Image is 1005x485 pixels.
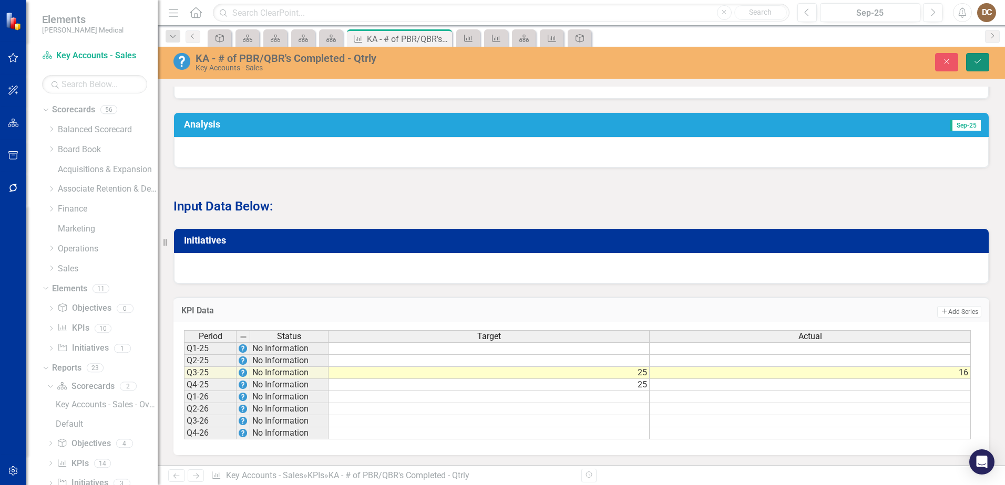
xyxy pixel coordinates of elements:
div: Sep-25 [824,7,917,19]
span: Elements [42,13,124,26]
td: Q1-26 [184,391,237,403]
td: No Information [250,403,329,415]
a: Associate Retention & Development [58,183,158,195]
div: 14 [94,459,111,468]
a: KPIs [307,470,324,480]
img: EPrye+mTK9pvt+TU27aWpTKctATH3YPfOpp6JwpcOnVRu8ICjoSzQQ4ga9ifFOM3l6IArfXMrAt88bUovrqVHL8P7rjhUPFG0... [239,429,247,437]
div: KA - # of PBR/QBR's Completed - Qtrly [196,52,631,64]
td: Q3-25 [184,367,237,379]
div: Default [56,419,158,429]
div: 1 [114,344,131,353]
td: No Information [250,379,329,391]
a: Scorecards [57,381,114,393]
img: No Information [173,53,190,70]
img: ClearPoint Strategy [5,12,24,30]
td: No Information [250,391,329,403]
td: No Information [250,342,329,355]
a: Objectives [57,438,110,450]
span: Search [749,8,772,16]
a: Key Accounts - Sales [226,470,303,480]
h3: Analysis [184,119,608,130]
button: DC [977,3,996,22]
a: Elements [52,283,87,295]
td: Q4-26 [184,427,237,439]
td: Q2-25 [184,355,237,367]
div: Key Accounts - Sales - Overview Dashboard [56,400,158,409]
td: 25 [329,379,650,391]
td: No Information [250,427,329,439]
h3: KPI Data [181,306,520,315]
div: 2 [120,382,137,391]
a: Finance [58,203,158,215]
span: Period [199,332,222,341]
a: KPIs [57,322,89,334]
td: 16 [650,367,971,379]
td: No Information [250,415,329,427]
a: Key Accounts - Sales [42,50,147,62]
div: 23 [87,364,104,373]
img: EPrye+mTK9pvt+TU27aWpTKctATH3YPfOpp6JwpcOnVRu8ICjoSzQQ4ga9ifFOM3l6IArfXMrAt88bUovrqVHL8P7rjhUPFG0... [239,405,247,413]
img: EPrye+mTK9pvt+TU27aWpTKctATH3YPfOpp6JwpcOnVRu8ICjoSzQQ4ga9ifFOM3l6IArfXMrAt88bUovrqVHL8P7rjhUPFG0... [239,344,247,353]
div: Open Intercom Messenger [969,449,994,475]
a: Operations [58,243,158,255]
td: Q4-25 [184,379,237,391]
div: 0 [117,304,134,313]
a: Balanced Scorecard [58,124,158,136]
td: Q1-25 [184,342,237,355]
a: Sales [58,263,158,275]
strong: Input Data Below: [173,199,273,214]
span: Sep-25 [950,120,981,131]
a: Default [53,416,158,433]
a: Scorecards [52,104,95,116]
div: 11 [93,284,109,293]
td: 25 [329,367,650,379]
div: 4 [116,439,133,448]
td: No Information [250,367,329,379]
a: Marketing [58,223,158,235]
div: KA - # of PBR/QBR's Completed - Qtrly [367,33,449,46]
a: Objectives [57,302,111,314]
div: 10 [95,324,111,333]
a: Key Accounts - Sales - Overview Dashboard [53,396,158,413]
td: Q2-26 [184,403,237,415]
small: [PERSON_NAME] Medical [42,26,124,34]
td: Q3-26 [184,415,237,427]
img: EPrye+mTK9pvt+TU27aWpTKctATH3YPfOpp6JwpcOnVRu8ICjoSzQQ4ga9ifFOM3l6IArfXMrAt88bUovrqVHL8P7rjhUPFG0... [239,368,247,377]
td: No Information [250,355,329,367]
span: Actual [798,332,822,341]
input: Search ClearPoint... [213,4,789,22]
a: Reports [52,362,81,374]
div: KA - # of PBR/QBR's Completed - Qtrly [329,470,469,480]
a: Initiatives [57,342,108,354]
img: 8DAGhfEEPCf229AAAAAElFTkSuQmCC [239,333,248,341]
div: Key Accounts - Sales [196,64,631,72]
a: KPIs [57,458,88,470]
input: Search Below... [42,75,147,93]
button: Add Series [937,306,981,318]
img: EPrye+mTK9pvt+TU27aWpTKctATH3YPfOpp6JwpcOnVRu8ICjoSzQQ4ga9ifFOM3l6IArfXMrAt88bUovrqVHL8P7rjhUPFG0... [239,356,247,365]
div: » » [211,470,573,482]
img: EPrye+mTK9pvt+TU27aWpTKctATH3YPfOpp6JwpcOnVRu8ICjoSzQQ4ga9ifFOM3l6IArfXMrAt88bUovrqVHL8P7rjhUPFG0... [239,393,247,401]
span: Status [277,332,301,341]
a: Board Book [58,144,158,156]
button: Sep-25 [820,3,920,22]
img: EPrye+mTK9pvt+TU27aWpTKctATH3YPfOpp6JwpcOnVRu8ICjoSzQQ4ga9ifFOM3l6IArfXMrAt88bUovrqVHL8P7rjhUPFG0... [239,417,247,425]
div: 56 [100,106,117,114]
button: Search [734,5,787,20]
span: Target [477,332,501,341]
h3: Initiatives [184,235,982,246]
a: Acquisitions & Expansion [58,164,158,176]
img: EPrye+mTK9pvt+TU27aWpTKctATH3YPfOpp6JwpcOnVRu8ICjoSzQQ4ga9ifFOM3l6IArfXMrAt88bUovrqVHL8P7rjhUPFG0... [239,381,247,389]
